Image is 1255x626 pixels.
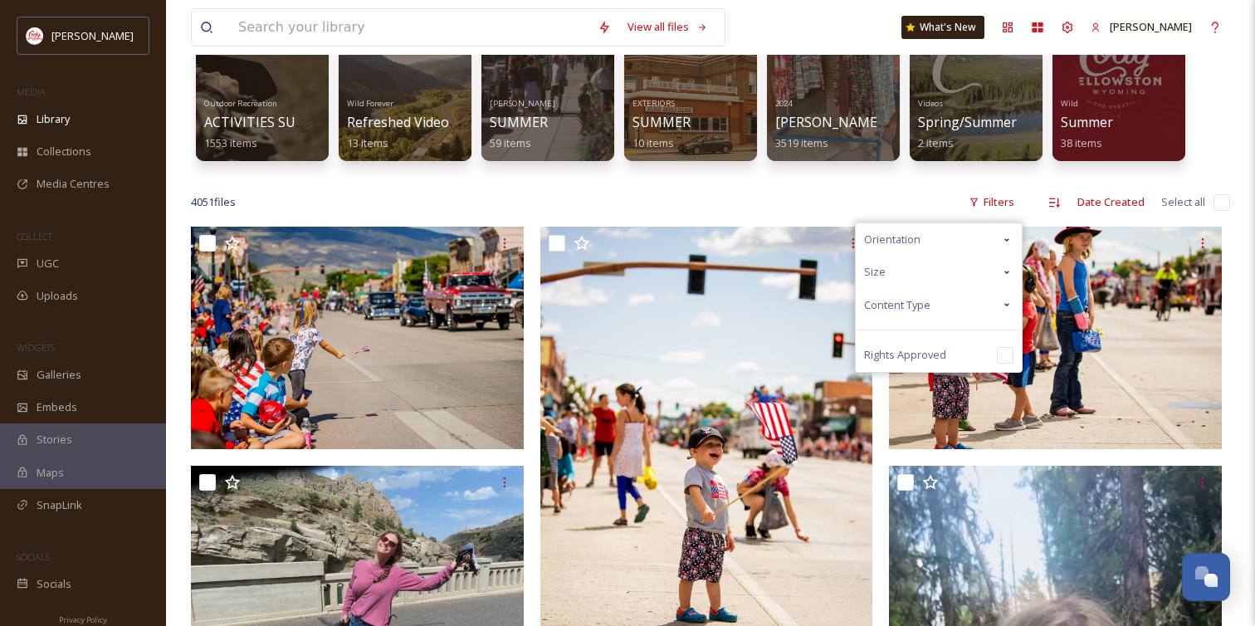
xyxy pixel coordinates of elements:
span: Summer [1061,113,1113,131]
a: 2024[PERSON_NAME] Influencer Summer 20243519 items [775,94,1037,150]
span: WIDGETS [17,341,55,354]
span: 59 items [490,135,531,150]
span: Rights Approved [864,347,946,363]
a: [PERSON_NAME]SUMMER59 items [490,94,555,150]
span: 3519 items [775,135,828,150]
span: Socials [37,576,71,592]
span: Library [37,111,70,127]
span: Media Centres [37,176,110,192]
a: VideosSpring/Summer2 items [918,94,1017,150]
span: EXTERIORS [632,98,675,109]
a: Wild ForeverRefreshed Videos (Summer 2025)13 items [347,94,553,150]
span: Galleries [37,367,81,383]
a: [PERSON_NAME] [1082,11,1200,43]
span: Refreshed Videos (Summer 2025) [347,113,553,131]
span: Wild [1061,98,1078,109]
span: Stories [37,432,72,447]
span: SOCIALS [17,550,50,563]
span: ACTIVITIES SUMMER [204,113,336,131]
span: 13 items [347,135,388,150]
span: [PERSON_NAME] [51,28,134,43]
img: images%20(1).png [27,27,43,44]
span: MEDIA [17,86,46,98]
span: 10 items [632,135,674,150]
a: Outdoor RecreationACTIVITIES SUMMER1553 items [204,94,336,150]
span: 2024 [775,98,792,109]
span: 38 items [1061,135,1102,150]
span: Collections [37,144,91,159]
span: SUMMER [490,113,548,131]
span: UGC [37,256,59,271]
span: Videos [918,98,943,109]
a: WildSummer38 items [1061,94,1113,150]
span: SnapLink [37,497,82,513]
span: Outdoor Recreation [204,98,277,109]
span: COLLECT [17,230,52,242]
span: Size [864,264,886,280]
span: 1553 items [204,135,257,150]
span: Embeds [37,399,77,415]
span: Maps [37,465,64,481]
span: Wild Forever [347,98,393,109]
span: Privacy Policy [59,614,107,625]
span: [PERSON_NAME] [1110,19,1192,34]
span: Content Type [864,297,930,313]
a: View all files [619,11,716,43]
span: [PERSON_NAME] Influencer Summer 2024 [775,113,1037,131]
span: 4051 file s [191,194,236,210]
span: SUMMER [632,113,691,131]
a: What's New [901,16,984,39]
a: EXTERIORSSUMMER10 items [632,94,691,150]
div: Filters [960,186,1023,218]
span: Uploads [37,288,78,304]
input: Search your library [230,9,589,46]
span: Spring/Summer [918,113,1017,131]
div: Date Created [1069,186,1153,218]
img: 4th of July parade-01.jpg [889,227,1222,449]
span: 2 items [918,135,954,150]
span: Orientation [864,232,920,247]
button: Open Chat [1182,553,1230,601]
span: [PERSON_NAME] [490,98,555,109]
span: Select all [1161,194,1205,210]
img: 4th of July parade-07.jpg [191,227,524,449]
